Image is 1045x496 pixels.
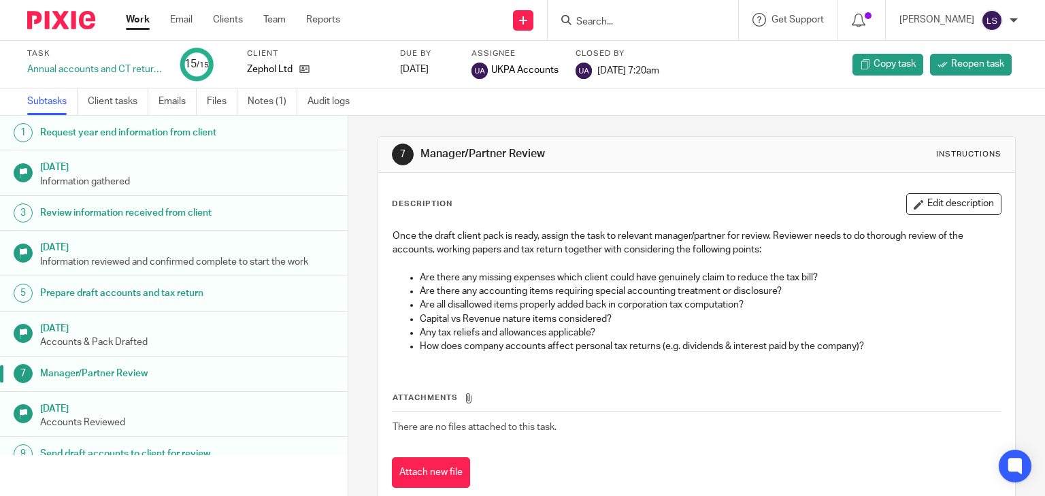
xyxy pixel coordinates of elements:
[27,48,163,59] label: Task
[170,13,193,27] a: Email
[40,237,334,254] h1: [DATE]
[420,340,1001,353] p: How does company accounts affect personal tax returns (e.g. dividends & interest paid by the comp...
[576,48,659,59] label: Closed by
[27,63,163,76] div: Annual accounts and CT return - Current
[393,394,458,401] span: Attachments
[197,61,209,69] small: /15
[27,88,78,115] a: Subtasks
[772,15,824,24] span: Get Support
[40,157,334,174] h1: [DATE]
[14,123,33,142] div: 1
[420,312,1001,326] p: Capital vs Revenue nature items considered?
[906,193,1001,215] button: Edit description
[40,318,334,335] h1: [DATE]
[27,11,95,29] img: Pixie
[420,284,1001,298] p: Are there any accounting items requiring special accounting treatment or disclosure?
[852,54,923,76] a: Copy task
[126,13,150,27] a: Work
[393,229,1001,257] p: Once the draft client pack is ready, assign the task to relevant manager/partner for review. Revi...
[14,284,33,303] div: 5
[14,364,33,383] div: 7
[40,335,334,349] p: Accounts & Pack Drafted
[308,88,360,115] a: Audit logs
[247,63,293,76] p: Zephol Ltd
[491,63,559,77] span: UKPA Accounts
[400,63,454,76] div: [DATE]
[88,88,148,115] a: Client tasks
[40,203,236,223] h1: Review information received from client
[420,147,725,161] h1: Manager/Partner Review
[420,271,1001,284] p: Are there any missing expenses which client could have genuinely claim to reduce the tax bill?
[576,63,592,79] img: svg%3E
[392,144,414,165] div: 7
[159,88,197,115] a: Emails
[306,13,340,27] a: Reports
[930,54,1012,76] a: Reopen task
[981,10,1003,31] img: svg%3E
[40,283,236,303] h1: Prepare draft accounts and tax return
[40,175,334,188] p: Information gathered
[951,57,1004,71] span: Reopen task
[40,416,334,429] p: Accounts Reviewed
[40,255,334,269] p: Information reviewed and confirmed complete to start the work
[597,65,659,75] span: [DATE] 7:20am
[40,444,236,464] h1: Send draft accounts to client for review
[899,13,974,27] p: [PERSON_NAME]
[936,149,1001,160] div: Instructions
[248,88,297,115] a: Notes (1)
[40,399,334,416] h1: [DATE]
[184,56,209,72] div: 15
[213,13,243,27] a: Clients
[263,13,286,27] a: Team
[392,199,452,210] p: Description
[207,88,237,115] a: Files
[14,444,33,463] div: 9
[420,298,1001,312] p: Are all disallowed items properly added back in corporation tax computation?
[420,326,1001,340] p: Any tax reliefs and allowances applicable?
[575,16,697,29] input: Search
[471,48,559,59] label: Assignee
[40,363,236,384] h1: Manager/Partner Review
[393,423,557,432] span: There are no files attached to this task.
[40,122,236,143] h1: Request year end information from client
[874,57,916,71] span: Copy task
[392,457,470,488] button: Attach new file
[471,63,488,79] img: svg%3E
[14,203,33,222] div: 3
[400,48,454,59] label: Due by
[247,48,383,59] label: Client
